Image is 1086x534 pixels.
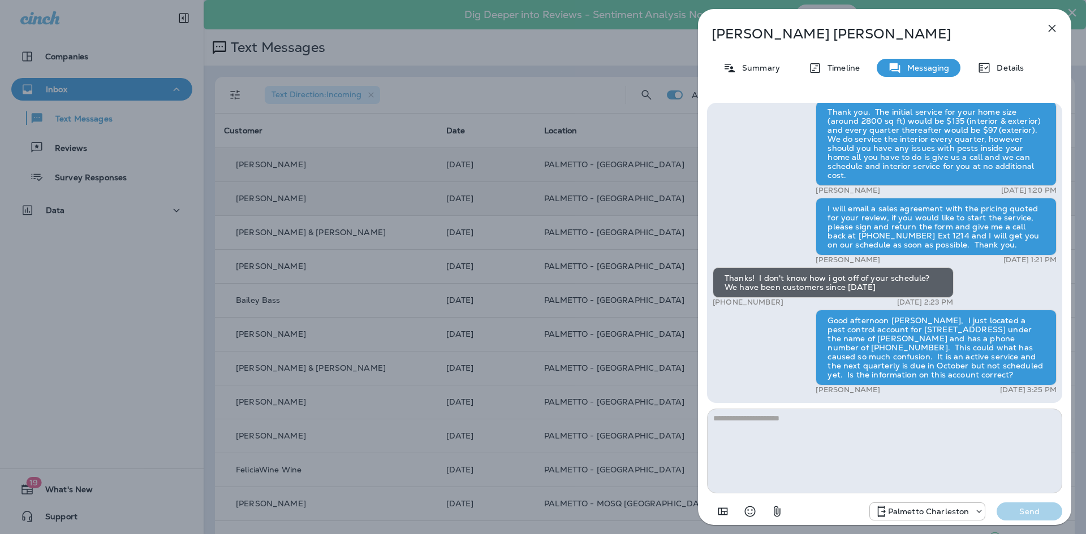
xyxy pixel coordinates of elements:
[1003,255,1057,264] p: [DATE] 1:21 PM
[991,63,1024,72] p: Details
[1001,186,1057,195] p: [DATE] 1:20 PM
[1000,385,1057,394] p: [DATE] 3:25 PM
[713,267,954,298] div: Thanks! I don't know how i got off of your schedule? We have been customers since [DATE]
[902,63,949,72] p: Messaging
[816,198,1057,255] div: I will email a sales agreement with the pricing quoted for your review, if you would like to star...
[816,310,1057,385] div: Good afternoon [PERSON_NAME], I just located a pest control account for [STREET_ADDRESS] under th...
[870,505,985,518] div: +1 (843) 277-8322
[816,101,1057,186] div: Thank you. The initial service for your home size (around 2800 sq ft) would be $135 (interior & e...
[712,500,734,523] button: Add in a premade template
[739,500,761,523] button: Select an emoji
[888,507,969,516] p: Palmetto Charleston
[816,385,880,394] p: [PERSON_NAME]
[713,298,783,307] p: [PHONE_NUMBER]
[897,298,954,307] p: [DATE] 2:23 PM
[816,255,880,264] p: [PERSON_NAME]
[822,63,860,72] p: Timeline
[736,63,780,72] p: Summary
[816,186,880,195] p: [PERSON_NAME]
[712,26,1020,42] p: [PERSON_NAME] [PERSON_NAME]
